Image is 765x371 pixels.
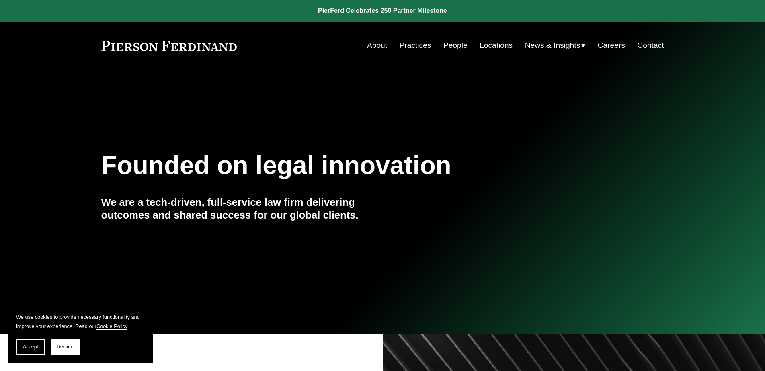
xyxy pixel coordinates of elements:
[637,38,664,53] a: Contact
[8,304,153,363] section: Cookie banner
[16,312,145,331] p: We use cookies to provide necessary functionality and improve your experience. Read our .
[101,151,570,180] h1: Founded on legal innovation
[57,344,74,350] span: Decline
[96,323,127,329] a: Cookie Policy
[16,339,45,355] button: Accept
[23,344,38,350] span: Accept
[525,39,580,53] span: News & Insights
[51,339,80,355] button: Decline
[525,38,586,53] a: folder dropdown
[443,38,468,53] a: People
[367,38,387,53] a: About
[598,38,625,53] a: Careers
[101,196,383,222] h4: We are a tech-driven, full-service law firm delivering outcomes and shared success for our global...
[480,38,513,53] a: Locations
[400,38,431,53] a: Practices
